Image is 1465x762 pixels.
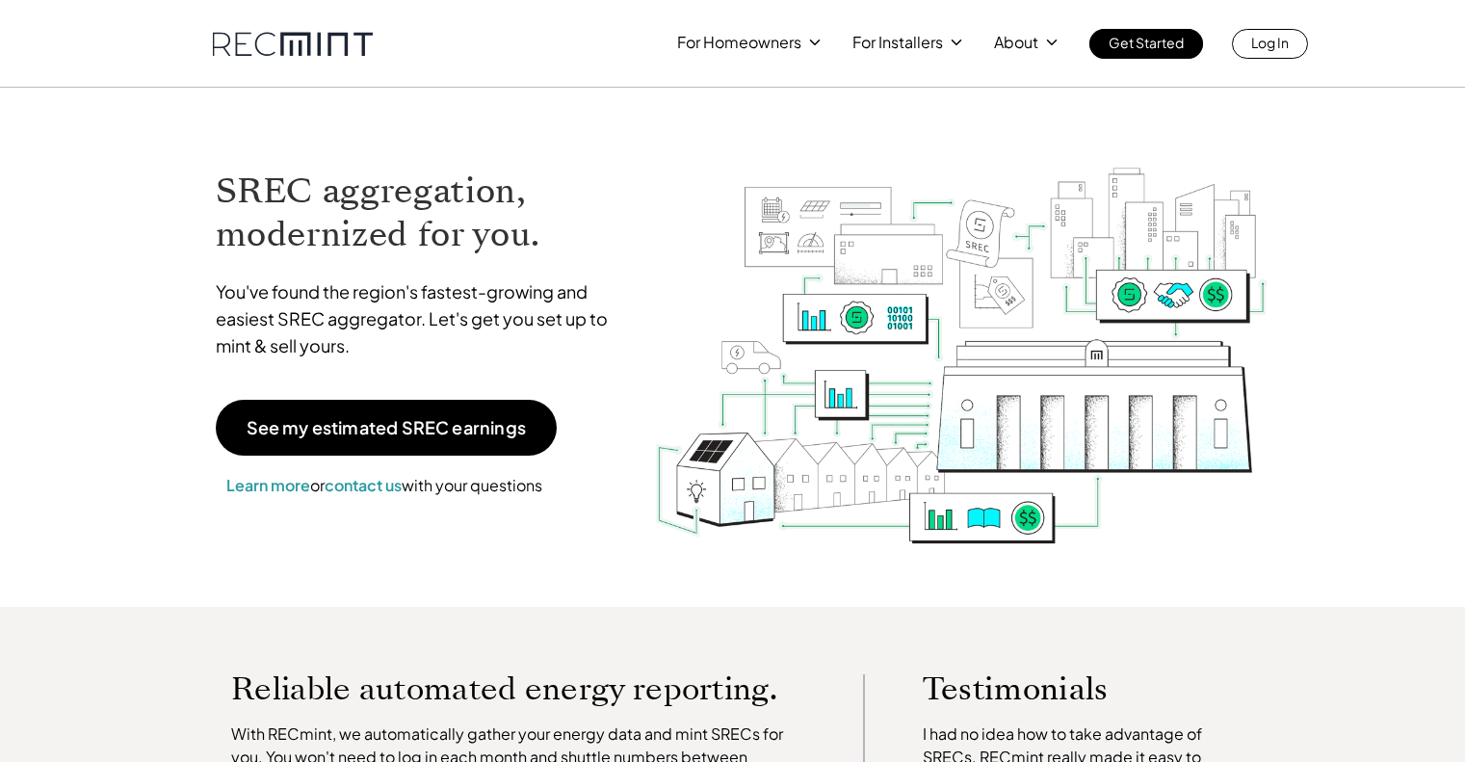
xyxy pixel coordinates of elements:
img: RECmint value cycle [654,117,1269,549]
p: Reliable automated energy reporting. [231,674,805,703]
p: For Homeowners [677,29,801,56]
p: See my estimated SREC earnings [247,419,526,436]
a: See my estimated SREC earnings [216,400,557,456]
p: Log In [1251,29,1289,56]
p: or with your questions [216,473,553,498]
a: Learn more [226,475,310,495]
h1: SREC aggregation, modernized for you. [216,170,626,256]
p: About [994,29,1038,56]
a: Log In [1232,29,1308,59]
p: You've found the region's fastest-growing and easiest SREC aggregator. Let's get you set up to mi... [216,278,626,359]
p: For Installers [852,29,943,56]
a: Get Started [1089,29,1203,59]
p: Get Started [1109,29,1184,56]
a: contact us [325,475,402,495]
p: Testimonials [923,674,1210,703]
